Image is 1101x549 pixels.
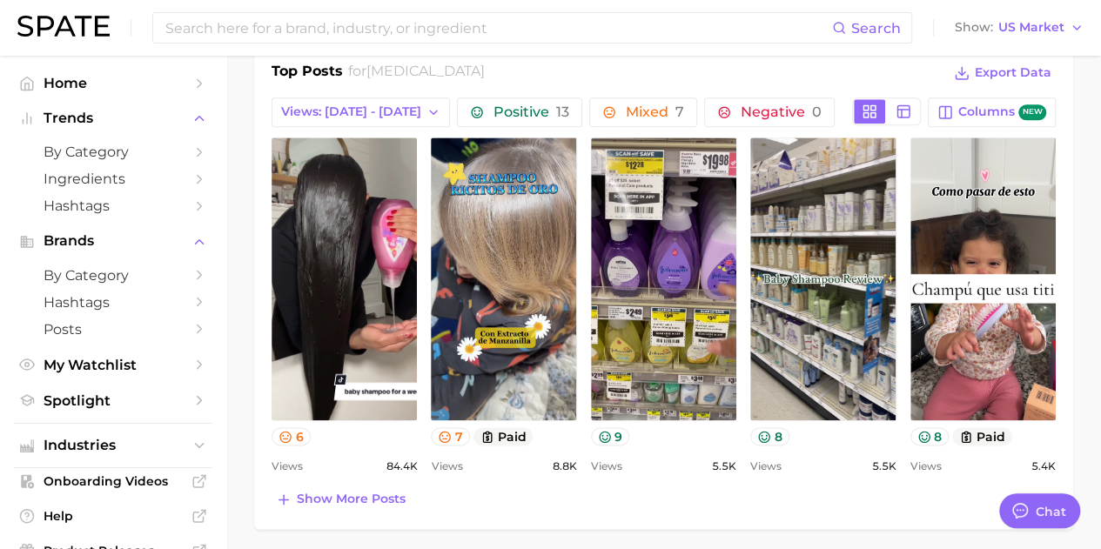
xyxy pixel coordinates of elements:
[44,392,183,409] span: Spotlight
[44,198,183,214] span: Hashtags
[44,357,183,373] span: My Watchlist
[952,427,1012,445] button: paid
[272,97,450,127] button: Views: [DATE] - [DATE]
[14,351,212,378] a: My Watchlist
[431,427,470,445] button: 7
[910,456,942,477] span: Views
[366,63,485,79] span: [MEDICAL_DATA]
[14,105,212,131] button: Trends
[14,289,212,316] a: Hashtags
[591,427,630,445] button: 9
[44,294,183,311] span: Hashtags
[750,427,789,445] button: 8
[950,61,1056,85] button: Export Data
[851,20,901,37] span: Search
[14,432,212,459] button: Industries
[431,456,462,477] span: Views
[556,104,569,120] span: 13
[473,427,534,445] button: paid
[14,138,212,165] a: by Category
[955,23,993,32] span: Show
[164,13,832,43] input: Search here for a brand, industry, or ingredient
[812,104,822,120] span: 0
[910,427,950,445] button: 8
[928,97,1056,127] button: Columnsnew
[712,456,736,477] span: 5.5k
[14,262,212,289] a: by Category
[386,456,417,477] span: 84.4k
[44,438,183,453] span: Industries
[272,427,311,445] button: 6
[348,61,485,87] h2: for
[14,387,212,414] a: Spotlight
[44,267,183,284] span: by Category
[272,61,343,87] h1: Top Posts
[626,105,684,119] span: Mixed
[44,144,183,160] span: by Category
[741,105,822,119] span: Negative
[998,23,1064,32] span: US Market
[14,70,212,97] a: Home
[950,17,1088,39] button: ShowUS Market
[44,508,183,524] span: Help
[44,171,183,187] span: Ingredients
[591,456,622,477] span: Views
[975,65,1051,80] span: Export Data
[1018,104,1046,121] span: new
[958,104,1046,121] span: Columns
[750,456,782,477] span: Views
[297,492,406,506] span: Show more posts
[553,456,577,477] span: 8.8k
[44,233,183,249] span: Brands
[281,104,421,119] span: Views: [DATE] - [DATE]
[44,473,183,489] span: Onboarding Videos
[272,456,303,477] span: Views
[14,192,212,219] a: Hashtags
[14,228,212,254] button: Brands
[44,110,183,126] span: Trends
[272,487,410,512] button: Show more posts
[14,165,212,192] a: Ingredients
[44,75,183,91] span: Home
[44,321,183,338] span: Posts
[14,316,212,343] a: Posts
[1031,456,1056,477] span: 5.4k
[17,16,110,37] img: SPATE
[675,104,684,120] span: 7
[872,456,896,477] span: 5.5k
[14,468,212,494] a: Onboarding Videos
[14,503,212,529] a: Help
[493,105,569,119] span: Positive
